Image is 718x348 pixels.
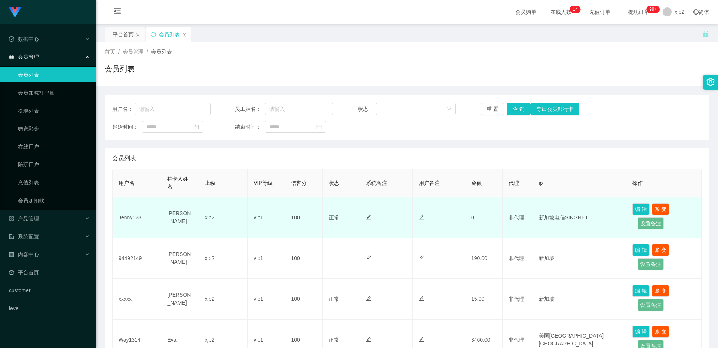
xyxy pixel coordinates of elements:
span: 充值订单 [586,9,614,15]
span: ip [539,180,543,186]
button: 设置备注 [638,299,664,311]
span: 首页 [105,49,115,55]
span: 非代理 [509,337,524,343]
td: vip1 [248,279,285,320]
img: logo.9652507e.png [9,7,21,18]
i: 图标: global [693,9,699,15]
button: 查 询 [507,103,531,115]
a: 提现列表 [18,103,90,118]
td: 190.00 [465,238,503,279]
a: customer [9,283,90,298]
a: level [9,301,90,316]
td: 100 [285,197,322,238]
button: 编 辑 [632,326,650,338]
i: 图标: down [447,107,451,112]
td: [PERSON_NAME] [161,279,199,320]
span: 非代理 [509,296,524,302]
i: 图标: edit [366,255,371,260]
i: 图标: unlock [702,30,709,37]
td: xjp2 [199,197,248,238]
a: 赠送彩金 [18,121,90,136]
span: 状态： [358,105,376,113]
span: 在线人数 [547,9,575,15]
i: 图标: edit [419,296,424,301]
button: 账 变 [652,326,669,338]
td: xjp2 [199,238,248,279]
input: 请输入 [135,103,211,115]
span: 正常 [329,214,339,220]
span: 用户名 [119,180,134,186]
button: 设置备注 [638,217,664,229]
i: 图标: appstore-o [9,216,14,221]
button: 设置备注 [638,258,664,270]
i: 图标: profile [9,252,14,257]
button: 账 变 [652,285,669,297]
a: 图标: dashboard平台首页 [9,265,90,280]
span: 内容中心 [9,251,39,257]
span: 起始时间： [112,123,142,131]
div: 平台首页 [113,27,134,42]
button: 编 辑 [632,203,650,215]
p: 1 [573,6,576,13]
td: vip1 [248,197,285,238]
i: 图标: setting [706,78,715,86]
td: 15.00 [465,279,503,320]
span: 非代理 [509,214,524,220]
a: 陪玩用户 [18,157,90,172]
td: 新加坡 [533,238,627,279]
td: 100 [285,279,322,320]
i: 图标: edit [419,255,424,260]
i: 图标: edit [419,214,424,220]
h1: 会员列表 [105,63,135,74]
i: 图标: calendar [316,124,322,129]
i: 图标: form [9,234,14,239]
sup: 14 [570,6,581,13]
i: 图标: menu-fold [105,0,130,24]
i: 图标: edit [419,337,424,342]
span: 非代理 [509,255,524,261]
span: 正常 [329,337,339,343]
span: 会员列表 [112,154,136,163]
span: 系统备注 [366,180,387,186]
span: / [118,49,120,55]
a: 在线用户 [18,139,90,154]
td: xjp2 [199,279,248,320]
td: 新加坡 [533,279,627,320]
p: 4 [575,6,578,13]
span: 会员管理 [9,54,39,60]
span: VIP等级 [254,180,273,186]
span: 状态 [329,180,339,186]
span: 结束时间： [235,123,265,131]
span: 上级 [205,180,215,186]
span: 代理 [509,180,519,186]
span: 用户名： [112,105,135,113]
button: 导出会员银行卡 [531,103,579,115]
button: 账 变 [652,203,669,215]
i: 图标: sync [151,32,156,37]
span: 用户备注 [419,180,440,186]
span: 操作 [632,180,643,186]
td: Jenny123 [113,197,161,238]
span: 正常 [329,296,339,302]
span: 系统配置 [9,233,39,239]
span: 金额 [471,180,482,186]
button: 重 置 [481,103,504,115]
td: 100 [285,238,322,279]
button: 编 辑 [632,244,650,256]
td: 0.00 [465,197,503,238]
i: 图标: table [9,54,14,59]
a: 会员加减打码量 [18,85,90,100]
td: 94492149 [113,238,161,279]
input: 请输入 [265,103,333,115]
span: 提现订单 [625,9,653,15]
td: xxxxx [113,279,161,320]
div: 会员列表 [159,27,180,42]
i: 图标: edit [366,296,371,301]
td: [PERSON_NAME] [161,238,199,279]
i: 图标: calendar [194,124,199,129]
span: 会员管理 [123,49,144,55]
span: 信誉分 [291,180,307,186]
i: 图标: check-circle-o [9,36,14,42]
span: 员工姓名： [235,105,265,113]
span: 持卡人姓名 [167,176,188,190]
